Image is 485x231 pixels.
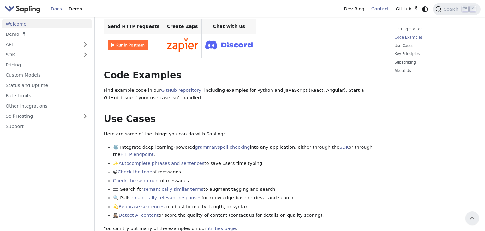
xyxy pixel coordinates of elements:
[395,26,474,32] a: Getting Started
[163,19,202,34] th: Create Zaps
[4,4,40,14] img: Sapling.ai
[104,130,381,138] p: Here are some of the things you can do with Sapling:
[104,87,381,102] p: Find example code in our , including examples for Python and JavaScript (React, Angular). Start a...
[2,91,92,100] a: Rate Limits
[143,187,203,192] a: semantically similar terms
[104,70,381,81] h2: Code Examples
[465,211,479,225] button: Scroll back to top
[195,145,250,150] a: grammar/spell checking
[119,204,165,209] a: Rephrase sentences
[4,4,43,14] a: Sapling.ai
[79,50,92,59] button: Expand sidebar category 'SDK'
[395,34,474,41] a: Code Examples
[395,59,474,66] a: Subscribing
[113,177,381,185] li: of messages.
[113,160,381,167] li: ✨ to save users time typing.
[2,50,79,59] a: SDK
[442,7,462,12] span: Search
[2,71,92,80] a: Custom Models
[65,4,86,14] a: Demo
[421,4,430,14] button: Switch between dark and light mode (currently system mode)
[2,122,92,131] a: Support
[340,4,368,14] a: Dev Blog
[119,213,159,218] a: Detect AI content
[120,152,153,157] a: HTTP endpoint
[161,88,201,93] a: GitHub repository
[119,161,205,166] a: Autocomplete phrases and sentences
[47,4,65,14] a: Docs
[205,38,253,51] img: Join Discord
[2,30,92,39] a: Demo
[128,195,202,200] a: semantically relevant responses
[113,194,381,202] li: 🔍 Pull for knowledge-base retrieval and search.
[433,3,480,15] button: Search (Ctrl+K)
[2,112,92,121] a: Self-Hosting
[395,51,474,57] a: Key Principles
[2,81,92,90] a: Status and Uptime
[113,203,381,211] li: 💫 to adjust formality, length, or syntax.
[113,212,381,219] li: 🕵🏽‍♀️ or score the quality of content (contact us for details on quality scoring).
[395,43,474,49] a: Use Cases
[368,4,392,14] a: Contact
[2,101,92,110] a: Other Integrations
[79,40,92,49] button: Expand sidebar category 'API'
[392,4,420,14] a: GitHub
[206,226,236,231] a: utilities page
[470,6,476,12] kbd: K
[2,40,79,49] a: API
[113,144,381,159] li: ⚙️ Integrate deep learning-powered into any application, either through the or through the .
[395,68,474,74] a: About Us
[2,19,92,28] a: Welcome
[113,178,160,183] a: Check the sentiment
[104,19,163,34] th: Send HTTP requests
[108,40,148,50] img: Run in Postman
[113,168,381,176] li: 😀 of messages.
[202,19,256,34] th: Chat with us
[104,113,381,125] h2: Use Cases
[167,38,198,52] img: Connect in Zapier
[2,60,92,70] a: Pricing
[113,186,381,193] li: 🟰 Search for to augment tagging and search.
[118,169,152,174] a: Check the tone
[339,145,349,150] a: SDK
